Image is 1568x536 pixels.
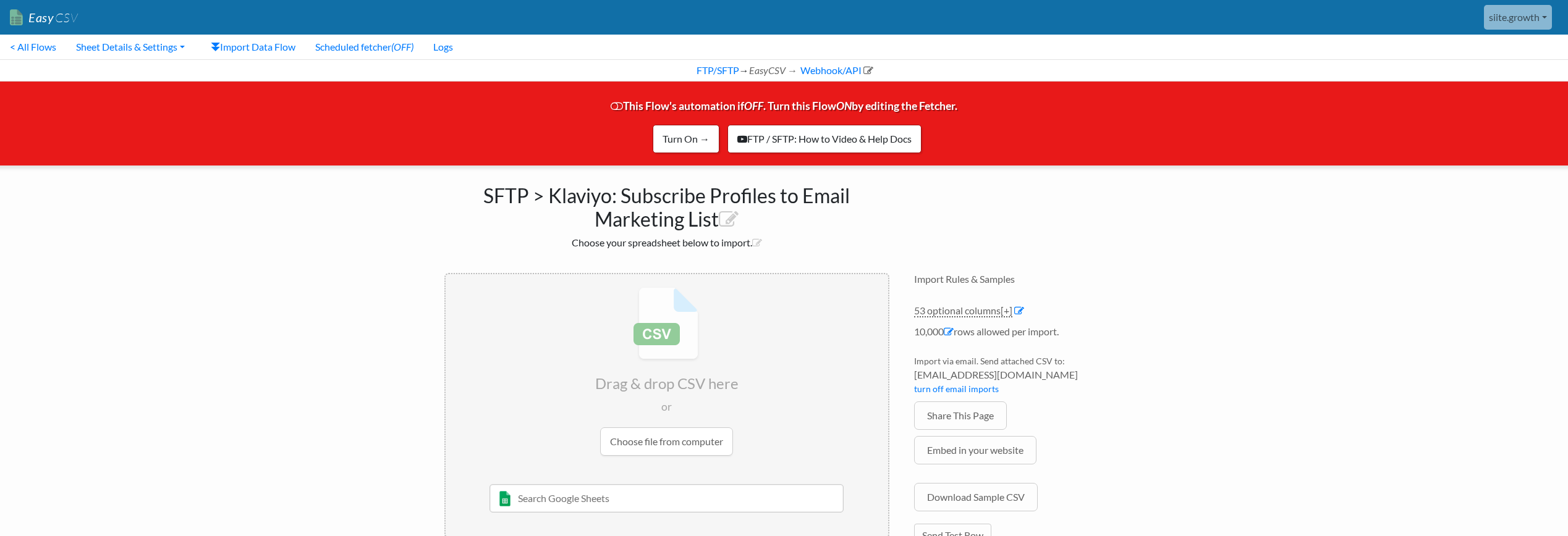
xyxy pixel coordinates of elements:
a: Webhook/API [799,64,873,76]
h2: Choose your spreadsheet below to import. [444,237,889,248]
a: Turn On → [653,125,719,153]
input: Search Google Sheets [489,484,844,513]
a: Embed in your website [914,436,1036,464]
h4: Import Rules & Samples [914,273,1124,285]
h1: SFTP > Klaviyo: Subscribe Profiles to Email Marketing List [444,178,889,232]
a: FTP/SFTP [695,64,739,76]
i: OFF [744,99,763,112]
a: Scheduled fetcher(OFF) [305,35,423,59]
span: CSV [54,10,78,25]
a: Share This Page [914,401,1007,430]
a: turn off email imports [914,383,999,394]
a: Logs [423,35,463,59]
a: Import Data Flow [201,35,305,59]
span: [EMAIL_ADDRESS][DOMAIN_NAME] [914,367,1124,382]
li: Import via email. Send attached CSV to: [914,354,1124,401]
a: 53 optional columns[+] [914,304,1012,317]
li: 10,000 rows allowed per import. [914,324,1124,345]
a: EasyCSV [10,5,78,30]
span: [+] [1001,304,1012,316]
a: Download Sample CSV [914,483,1038,511]
i: ON [836,99,852,112]
a: siite.growth [1484,5,1552,30]
i: (OFF) [391,41,413,52]
span: This Flow's automation if . Turn this Flow by editing the Fetcher. [611,99,957,141]
a: FTP / SFTP: How to Video & Help Docs [727,125,922,153]
i: EasyCSV → [749,64,797,76]
a: Sheet Details & Settings [66,35,195,59]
